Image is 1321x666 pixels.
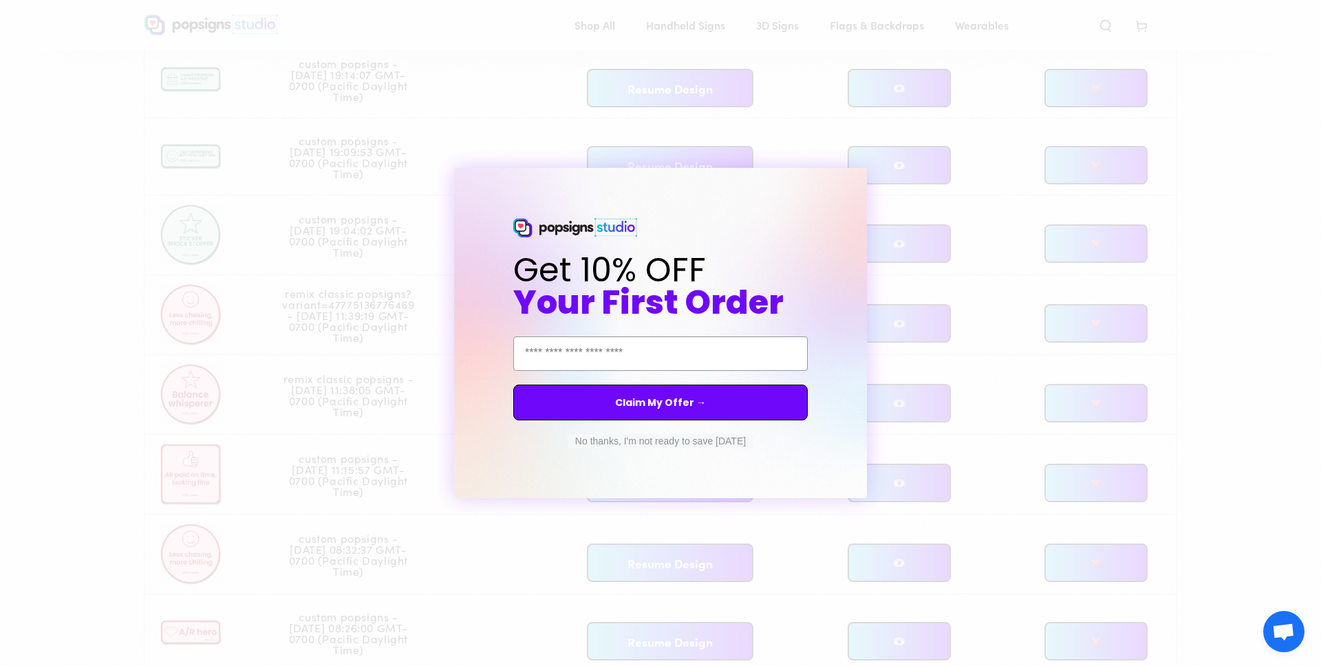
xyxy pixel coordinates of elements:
div: Open chat [1263,611,1304,652]
button: No thanks, I'm not ready to save [DATE] [568,434,753,448]
span: Get 10% OFF [513,247,706,293]
span: Your First Order [513,279,784,325]
button: Claim My Offer → [513,385,808,420]
img: Popsigns Studio [513,218,637,237]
